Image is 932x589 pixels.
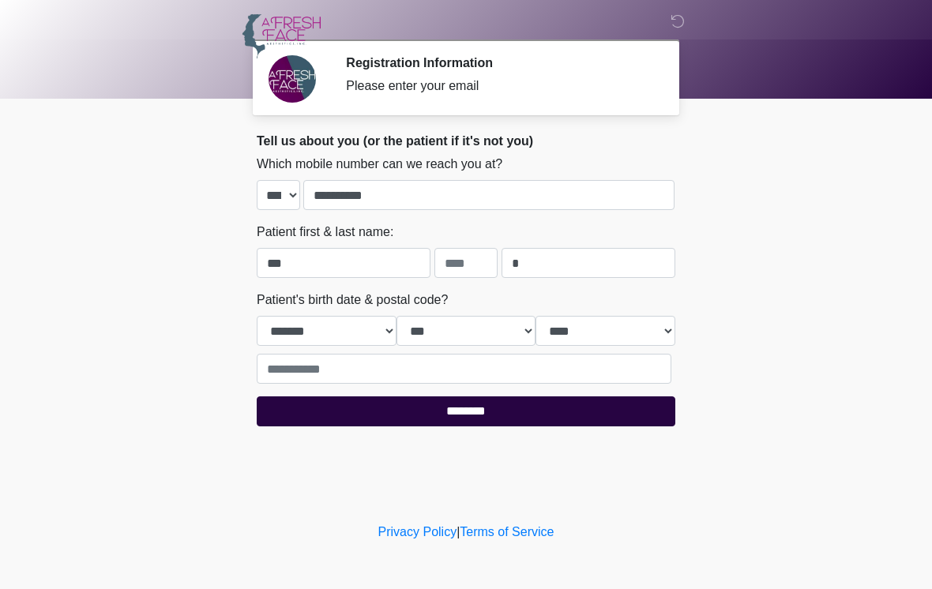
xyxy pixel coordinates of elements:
[257,223,393,242] label: Patient first & last name:
[241,12,321,60] img: A Fresh Face Aesthetics Inc Logo
[257,155,502,174] label: Which mobile number can we reach you at?
[378,525,457,538] a: Privacy Policy
[457,525,460,538] a: |
[257,133,675,148] h2: Tell us about you (or the patient if it's not you)
[269,55,316,103] img: Agent Avatar
[346,77,652,96] div: Please enter your email
[460,525,554,538] a: Terms of Service
[257,291,448,310] label: Patient's birth date & postal code?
